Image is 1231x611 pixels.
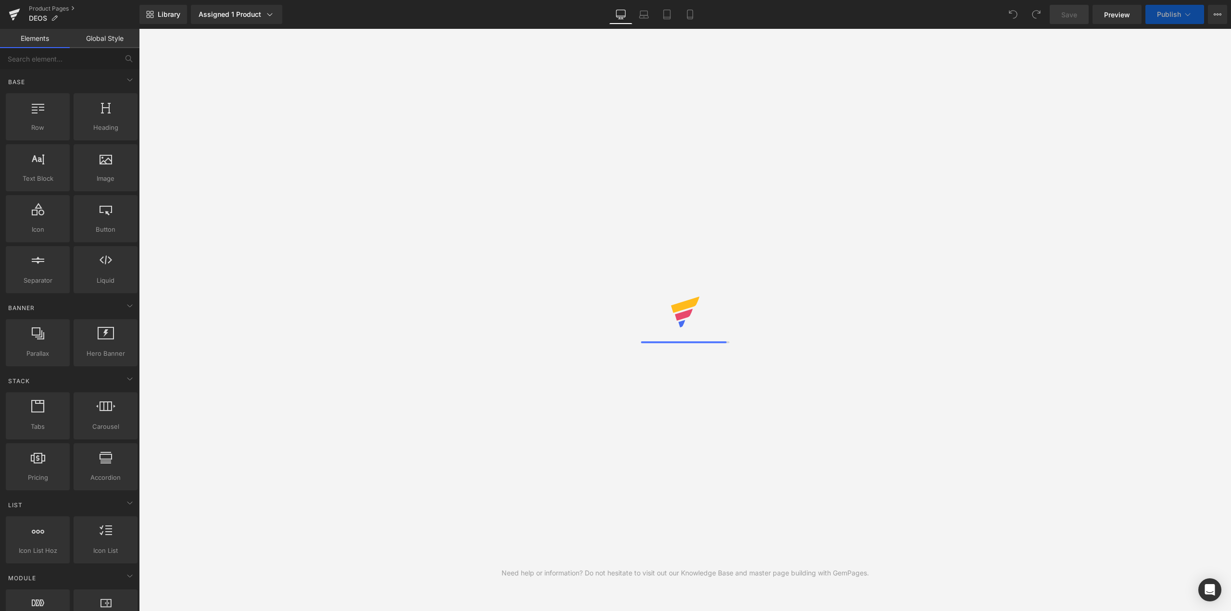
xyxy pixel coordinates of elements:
[7,376,31,386] span: Stack
[9,123,67,133] span: Row
[199,10,275,19] div: Assigned 1 Product
[9,224,67,235] span: Icon
[76,422,135,432] span: Carousel
[9,546,67,556] span: Icon List Hoz
[655,5,678,24] a: Tablet
[1093,5,1142,24] a: Preview
[70,29,139,48] a: Global Style
[7,574,37,583] span: Module
[9,349,67,359] span: Parallax
[632,5,655,24] a: Laptop
[502,568,869,578] div: Need help or information? Do not hesitate to visit out our Knowledge Base and master page buildin...
[158,10,180,19] span: Library
[7,303,36,312] span: Banner
[1208,5,1227,24] button: More
[1198,578,1221,601] div: Open Intercom Messenger
[29,5,139,12] a: Product Pages
[139,5,187,24] a: New Library
[76,224,135,235] span: Button
[1157,11,1181,18] span: Publish
[1145,5,1204,24] button: Publish
[9,174,67,184] span: Text Block
[76,546,135,556] span: Icon List
[1061,10,1077,20] span: Save
[29,14,47,22] span: DEOS
[76,123,135,133] span: Heading
[678,5,702,24] a: Mobile
[76,349,135,359] span: Hero Banner
[7,500,24,510] span: List
[1104,10,1130,20] span: Preview
[609,5,632,24] a: Desktop
[76,174,135,184] span: Image
[7,77,26,87] span: Base
[9,473,67,483] span: Pricing
[1027,5,1046,24] button: Redo
[76,275,135,286] span: Liquid
[9,275,67,286] span: Separator
[9,422,67,432] span: Tabs
[76,473,135,483] span: Accordion
[1004,5,1023,24] button: Undo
